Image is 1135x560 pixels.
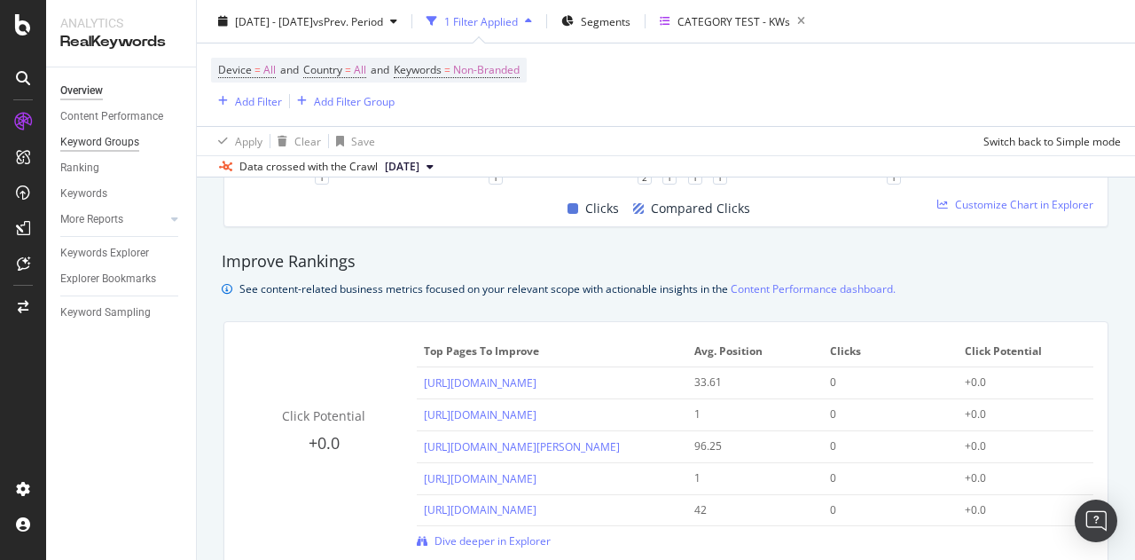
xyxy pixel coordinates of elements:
a: Keywords Explorer [60,244,184,263]
span: and [280,62,299,77]
div: Keywords [60,185,107,203]
div: Add Filter Group [314,93,395,108]
span: Click Potential [965,343,1082,359]
span: +0.0 [309,432,340,454]
span: 2025 Aug. 26th [385,159,419,175]
span: All [263,58,276,83]
a: [URL][DOMAIN_NAME][PERSON_NAME] [424,439,620,454]
div: CATEGORY TEST - KWs [677,13,790,28]
a: Keyword Sampling [60,304,184,322]
div: 0 [830,502,939,518]
span: Clicks [585,198,619,219]
div: +0.0 [965,406,1074,422]
div: 0 [830,470,939,486]
div: 42 [694,502,803,518]
span: Top pages to improve [424,343,676,359]
span: = [254,62,261,77]
div: +0.0 [965,502,1074,518]
div: More Reports [60,210,123,229]
div: +0.0 [965,438,1074,454]
span: [DATE] - [DATE] [235,13,313,28]
div: Improve Rankings [222,250,1110,273]
div: 0 [830,438,939,454]
div: Ranking [60,159,99,177]
div: +0.0 [965,375,1074,390]
button: CATEGORY TEST - KWs [653,7,812,35]
div: Explorer Bookmarks [60,270,156,288]
a: Overview [60,82,184,100]
div: Open Intercom Messenger [1075,500,1117,542]
span: = [345,62,351,77]
a: Keywords [60,185,184,203]
span: vs Prev. Period [313,13,383,28]
span: = [444,62,450,77]
div: See content-related business metrics focused on your relevant scope with actionable insights in the [239,280,896,298]
a: Customize Chart in Explorer [937,197,1093,212]
span: Device [218,62,252,77]
button: Switch back to Simple mode [976,127,1121,155]
a: More Reports [60,210,166,229]
a: [URL][DOMAIN_NAME] [424,375,536,390]
button: [DATE] [378,156,441,177]
a: Content Performance [60,107,184,126]
span: Keywords [394,62,442,77]
div: Keyword Sampling [60,304,151,322]
div: Clear [294,133,321,148]
button: Save [329,127,375,155]
span: Clicks [830,343,947,359]
a: Dive deeper in Explorer [417,533,551,548]
div: 1 [694,406,803,422]
div: info banner [222,280,1110,298]
a: [URL][DOMAIN_NAME] [424,502,536,517]
div: Overview [60,82,103,100]
span: Click Potential [282,407,365,424]
div: Data crossed with the Crawl [239,159,378,175]
div: 33.61 [694,375,803,390]
div: RealKeywords [60,32,182,52]
div: 0 [830,406,939,422]
a: Keyword Groups [60,133,184,152]
a: [URL][DOMAIN_NAME] [424,471,536,486]
span: Non-Branded [453,58,520,83]
span: Dive deeper in Explorer [434,533,551,548]
button: Clear [270,127,321,155]
div: 1 Filter Applied [444,13,518,28]
div: 0 [830,375,939,390]
a: Content Performance dashboard. [731,280,896,298]
div: +0.0 [965,470,1074,486]
button: 1 Filter Applied [419,7,539,35]
div: Save [351,133,375,148]
button: [DATE] - [DATE]vsPrev. Period [211,7,404,35]
div: Apply [235,133,262,148]
button: Apply [211,127,262,155]
span: and [371,62,389,77]
div: 1 [694,470,803,486]
button: Add Filter [211,91,282,112]
div: Keywords Explorer [60,244,149,263]
div: Keyword Groups [60,133,139,152]
span: Compared Clicks [651,198,750,219]
div: Content Performance [60,107,163,126]
div: 96.25 [694,438,803,454]
div: Add Filter [235,93,282,108]
a: Explorer Bookmarks [60,270,184,288]
div: Switch back to Simple mode [983,133,1121,148]
span: Country [303,62,342,77]
a: Ranking [60,159,184,177]
span: All [354,58,366,83]
span: Avg. Position [694,343,811,359]
a: [URL][DOMAIN_NAME] [424,407,536,422]
div: Analytics [60,14,182,32]
button: Add Filter Group [290,91,395,112]
span: Customize Chart in Explorer [955,197,1093,212]
button: Segments [554,7,638,35]
span: Segments [581,13,630,28]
